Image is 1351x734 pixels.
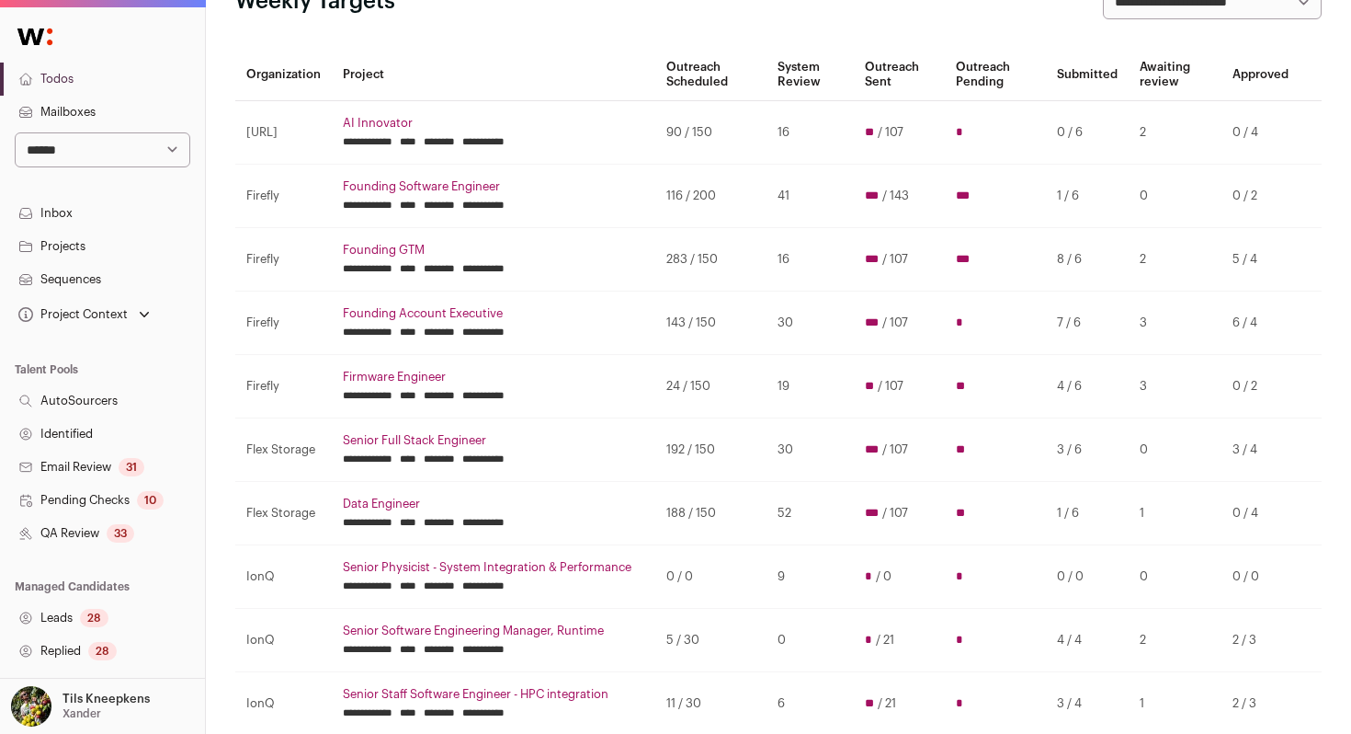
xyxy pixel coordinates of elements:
[235,101,332,165] td: [URL]
[119,458,144,476] div: 31
[1129,228,1221,292] td: 2
[235,419,332,482] td: Flex Storage
[766,482,854,545] td: 52
[1046,228,1129,292] td: 8 / 6
[235,545,332,609] td: IonQ
[1221,292,1300,355] td: 6 / 4
[766,292,854,355] td: 30
[655,101,766,165] td: 90 / 150
[343,433,644,448] a: Senior Full Stack Engineer
[1221,101,1300,165] td: 0 / 4
[15,307,128,322] div: Project Context
[1129,165,1221,228] td: 0
[1046,545,1129,609] td: 0 / 0
[854,49,945,101] th: Outreach Sent
[882,442,908,457] span: / 107
[766,355,854,419] td: 19
[343,497,644,511] a: Data Engineer
[882,189,909,203] span: / 143
[235,49,332,101] th: Organization
[235,482,332,545] td: Flex Storage
[1129,101,1221,165] td: 2
[1046,49,1129,101] th: Submitted
[343,116,644,131] a: AI Innovator
[1221,609,1300,672] td: 2 / 3
[137,491,164,510] div: 10
[1129,49,1221,101] th: Awaiting review
[878,696,896,711] span: / 21
[1129,482,1221,545] td: 1
[80,609,108,627] div: 28
[88,642,117,660] div: 28
[1129,419,1221,482] td: 0
[766,419,854,482] td: 30
[766,49,854,101] th: System Review
[62,692,150,706] p: Tils Kneepkens
[1129,609,1221,672] td: 2
[655,419,766,482] td: 192 / 150
[882,252,908,267] span: / 107
[766,609,854,672] td: 0
[882,506,908,521] span: / 107
[62,706,101,721] p: Xander
[343,243,644,258] a: Founding GTM
[655,49,766,101] th: Outreach Scheduled
[1221,49,1300,101] th: Approved
[1221,545,1300,609] td: 0 / 0
[1221,419,1300,482] td: 3 / 4
[655,482,766,545] td: 188 / 150
[878,125,903,140] span: / 107
[655,545,766,609] td: 0 / 0
[1046,419,1129,482] td: 3 / 6
[1046,482,1129,545] td: 1 / 6
[332,49,655,101] th: Project
[655,355,766,419] td: 24 / 150
[235,355,332,419] td: Firefly
[11,686,51,727] img: 6689865-medium_jpg
[235,292,332,355] td: Firefly
[15,302,153,327] button: Open dropdown
[655,228,766,292] td: 283 / 150
[1221,355,1300,419] td: 0 / 2
[878,379,903,394] span: / 107
[882,315,908,330] span: / 107
[1221,482,1300,545] td: 0 / 4
[1046,101,1129,165] td: 0 / 6
[235,165,332,228] td: Firefly
[766,101,854,165] td: 16
[235,609,332,672] td: IonQ
[655,609,766,672] td: 5 / 30
[1129,355,1221,419] td: 3
[343,687,644,702] a: Senior Staff Software Engineer - HPC integration
[343,306,644,321] a: Founding Account Executive
[343,624,644,638] a: Senior Software Engineering Manager, Runtime
[945,49,1046,101] th: Outreach Pending
[343,560,644,575] a: Senior Physicist - System Integration & Performance
[655,292,766,355] td: 143 / 150
[655,165,766,228] td: 116 / 200
[343,370,644,384] a: Firmware Engineer
[1129,545,1221,609] td: 0
[876,633,894,648] span: / 21
[7,18,62,55] img: Wellfound
[1046,165,1129,228] td: 1 / 6
[343,179,644,194] a: Founding Software Engineer
[766,545,854,609] td: 9
[1046,292,1129,355] td: 7 / 6
[1046,355,1129,419] td: 4 / 6
[766,165,854,228] td: 41
[1221,165,1300,228] td: 0 / 2
[235,228,332,292] td: Firefly
[1046,609,1129,672] td: 4 / 4
[1221,228,1300,292] td: 5 / 4
[7,686,153,727] button: Open dropdown
[766,228,854,292] td: 16
[1129,292,1221,355] td: 3
[876,569,891,584] span: / 0
[107,524,134,543] div: 33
